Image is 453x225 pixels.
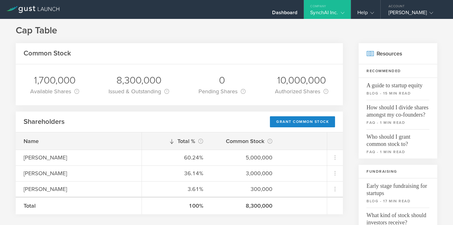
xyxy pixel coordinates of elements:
h3: Fundraising [359,165,437,178]
span: Who should I grant common stock to? [366,129,429,148]
div: 3.61% [150,185,203,193]
div: 0 [199,74,246,87]
small: faq - 1 min read [366,120,429,125]
div: Pending Shares [199,87,246,96]
div: 5,000,000 [219,153,272,162]
h1: Cap Table [16,24,437,37]
div: 8,300,000 [109,74,169,87]
a: How should I divide shares amongst my co-founders?faq - 1 min read [359,100,437,129]
div: 1,700,000 [30,74,79,87]
div: Total [24,202,134,210]
div: [PERSON_NAME] [24,185,134,193]
small: blog - 17 min read [366,198,429,204]
div: 100% [150,202,203,210]
h2: Resources [359,43,437,64]
div: Name [24,137,134,145]
div: Total % [150,137,203,146]
div: 10,000,000 [275,74,328,87]
a: A guide to startup equityblog - 15 min read [359,78,437,100]
div: 3,000,000 [219,169,272,177]
div: Dashboard [272,9,297,19]
div: [PERSON_NAME] [389,9,442,19]
div: [PERSON_NAME] [24,169,134,177]
div: [PERSON_NAME] [24,153,134,162]
h2: Common Stock [24,49,71,58]
div: 300,000 [219,185,272,193]
small: blog - 15 min read [366,90,429,96]
div: Grant Common Stock [270,116,335,127]
span: A guide to startup equity [366,78,429,89]
div: Available Shares [30,87,79,96]
div: Issued & Outstanding [109,87,169,96]
div: Authorized Shares [275,87,328,96]
span: How should I divide shares amongst my co-founders? [366,100,429,118]
div: Help [357,9,374,19]
div: Common Stock [219,137,272,146]
a: Early stage fundraising for startupsblog - 17 min read [359,178,437,208]
span: Early stage fundraising for startups [366,178,429,197]
h2: Shareholders [24,117,64,126]
iframe: Chat Widget [422,195,453,225]
a: Who should I grant common stock to?faq - 1 min read [359,129,437,159]
div: 60.24% [150,153,203,162]
div: 36.14% [150,169,203,177]
div: 8,300,000 [219,202,272,210]
small: faq - 1 min read [366,149,429,155]
div: SynchAI Inc. [310,9,344,19]
h3: Recommended [359,64,437,78]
